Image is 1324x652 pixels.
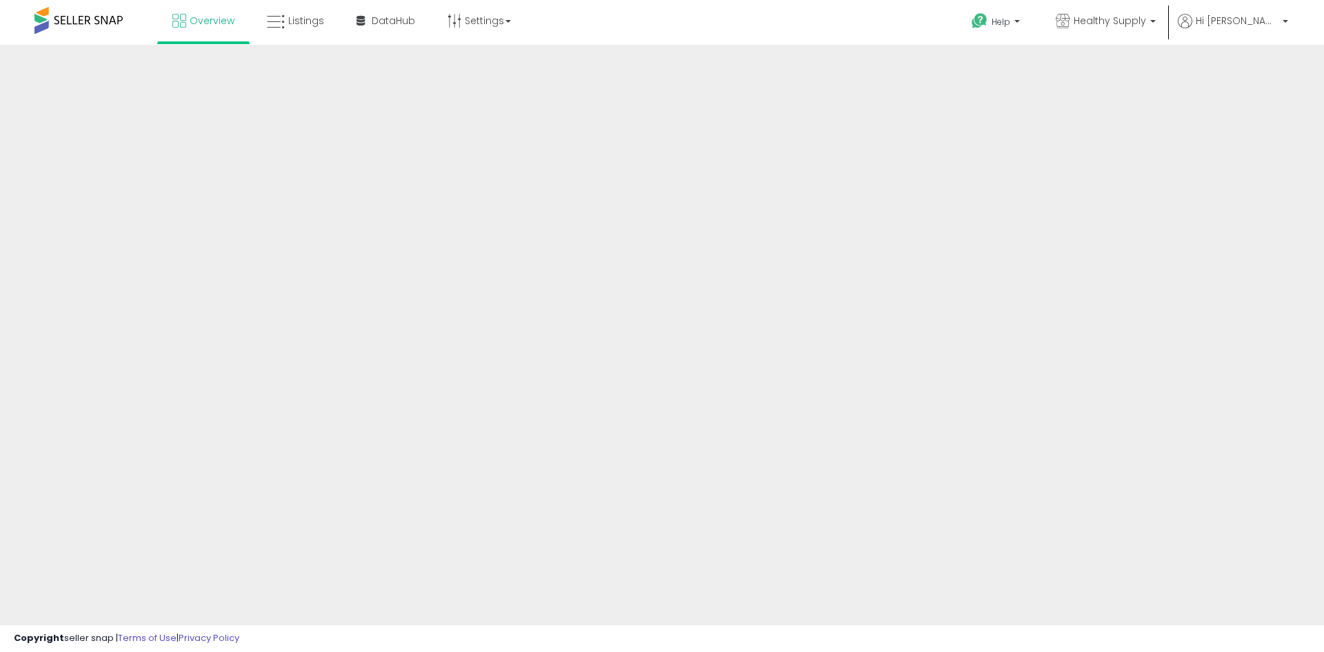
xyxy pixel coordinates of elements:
span: Overview [190,14,234,28]
span: Help [992,16,1010,28]
span: Healthy Supply [1074,14,1146,28]
a: Help [961,2,1034,45]
span: Hi [PERSON_NAME] [1196,14,1278,28]
span: Listings [288,14,324,28]
i: Get Help [971,12,988,30]
span: DataHub [372,14,415,28]
a: Hi [PERSON_NAME] [1178,14,1288,45]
